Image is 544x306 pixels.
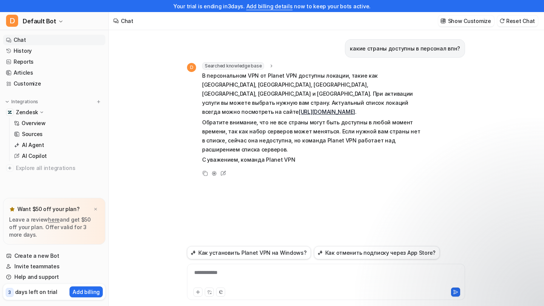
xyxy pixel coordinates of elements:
p: AI Agent [22,141,44,149]
p: Sources [22,130,43,138]
img: reset [499,18,505,24]
p: Zendesk [16,109,38,116]
button: Как отменить подписку через App Store? [314,246,440,259]
p: Leave a review and get $50 off your plan. Offer valid for 3 more days. [9,216,99,239]
img: customize [440,18,446,24]
p: С уважением, команда Planet VPN [202,155,423,164]
p: days left on trial [15,288,57,296]
a: AI Agent [11,140,105,150]
a: Articles [3,67,105,78]
a: History [3,46,105,56]
img: menu_add.svg [96,99,101,104]
button: Reset Chat [497,15,538,26]
a: here [48,216,60,223]
a: Customize [3,78,105,89]
p: Add billing [73,288,100,296]
p: Overview [22,119,46,127]
a: Sources [11,129,105,139]
span: Default Bot [23,16,56,26]
img: x [93,207,98,212]
p: 3 [8,289,11,296]
div: Chat [121,17,133,25]
p: Show Customize [448,17,491,25]
p: Обратите внимание, что не все страны могут быть доступны в любой момент времени, так как набор се... [202,118,423,154]
p: В персональном VPN от Planet VPN доступны локации, такие как [GEOGRAPHIC_DATA], [GEOGRAPHIC_DATA]... [202,71,423,116]
a: Add billing details [246,3,293,9]
a: Help and support [3,272,105,282]
span: D [6,15,18,27]
a: [URL][DOMAIN_NAME] [299,109,355,115]
span: Searched knowledge base [202,62,264,70]
p: AI Copilot [22,152,47,160]
button: Show Customize [438,15,494,26]
a: Overview [11,118,105,129]
a: Explore all integrations [3,163,105,173]
a: Chat [3,35,105,45]
p: Integrations [11,99,38,105]
p: Want $50 off your plan? [17,205,80,213]
img: star [9,206,15,212]
img: Zendesk [8,110,12,115]
p: какие страны доступны в персонал впн? [350,44,460,53]
button: Integrations [3,98,40,106]
a: AI Copilot [11,151,105,161]
a: Reports [3,57,105,67]
button: Как установить Planet VPN на Windows? [187,246,311,259]
button: Add billing [70,286,103,297]
a: Create a new Bot [3,251,105,261]
img: expand menu [5,99,10,104]
span: D [187,63,196,72]
img: explore all integrations [6,164,14,172]
span: Explore all integrations [16,162,102,174]
a: Invite teammates [3,261,105,272]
